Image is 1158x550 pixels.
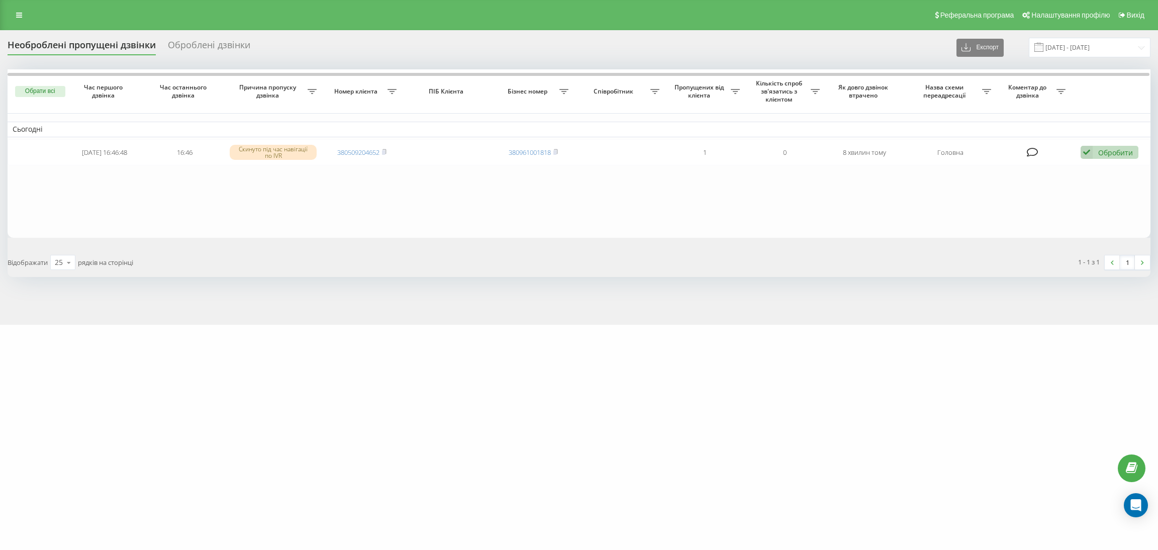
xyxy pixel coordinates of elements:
div: Необроблені пропущені дзвінки [8,40,156,55]
span: Реферальна програма [940,11,1014,19]
span: Час першого дзвінка [73,83,136,99]
span: Пропущених від клієнта [669,83,730,99]
a: 1 [1120,255,1135,269]
span: Причина пропуску дзвінка [230,83,308,99]
span: Співробітник [578,87,651,96]
button: Експорт [956,39,1004,57]
div: Open Intercom Messenger [1124,493,1148,517]
span: Відображати [8,258,48,267]
span: Кількість спроб зв'язатись з клієнтом [750,79,811,103]
div: 25 [55,257,63,267]
td: 8 хвилин тому [825,139,905,166]
button: Обрати всі [15,86,65,97]
div: Оброблені дзвінки [168,40,250,55]
span: ПІБ Клієнта [411,87,485,96]
span: Номер клієнта [327,87,388,96]
a: 380961001818 [509,148,551,157]
span: Вихід [1127,11,1144,19]
span: Бізнес номер [498,87,559,96]
a: 380509204652 [337,148,379,157]
div: 1 - 1 з 1 [1078,257,1100,267]
span: Як довго дзвінок втрачено [833,83,896,99]
span: Час останнього дзвінка [153,83,216,99]
td: Сьогодні [8,122,1150,137]
td: [DATE] 16:46:48 [65,139,145,166]
div: Обробити [1098,148,1133,157]
td: 1 [664,139,744,166]
span: Налаштування профілю [1031,11,1110,19]
span: рядків на сторінці [78,258,133,267]
span: Коментар до дзвінка [1001,83,1056,99]
td: 16:46 [145,139,225,166]
span: Назва схеми переадресації [910,83,982,99]
td: Головна [905,139,996,166]
div: Скинуто під час навігації по IVR [230,145,317,160]
td: 0 [745,139,825,166]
